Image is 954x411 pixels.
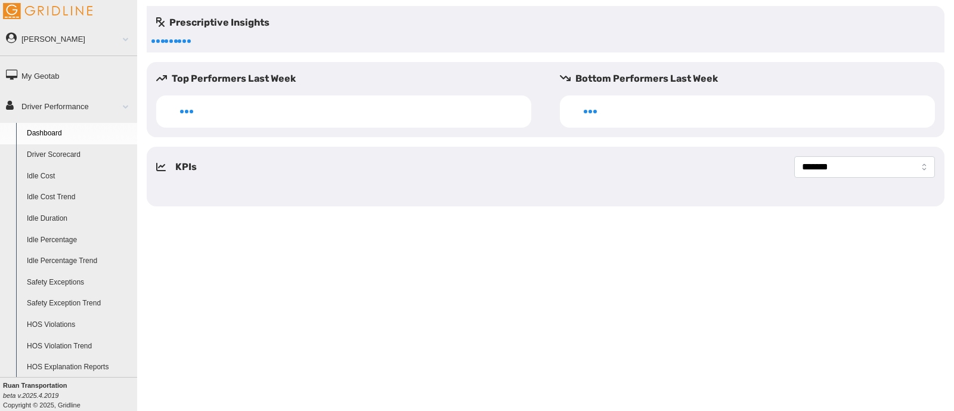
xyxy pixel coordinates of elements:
a: HOS Violation Trend [21,336,137,357]
div: Copyright © 2025, Gridline [3,381,137,410]
a: HOS Violations [21,314,137,336]
img: Gridline [3,3,92,19]
i: beta v.2025.4.2019 [3,392,58,399]
h5: Prescriptive Insights [156,16,270,30]
h5: Top Performers Last Week [156,72,541,86]
a: Safety Exception Trend [21,293,137,314]
a: HOS Explanation Reports [21,357,137,378]
h5: Bottom Performers Last Week [560,72,944,86]
a: Idle Duration [21,208,137,230]
h5: KPIs [175,160,197,174]
a: Idle Cost Trend [21,187,137,208]
b: Ruan Transportation [3,382,67,389]
a: Dashboard [21,123,137,144]
a: Safety Exceptions [21,272,137,293]
a: Idle Percentage Trend [21,251,137,272]
a: Idle Cost [21,166,137,187]
a: Driver Scorecard [21,144,137,166]
a: Idle Percentage [21,230,137,251]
